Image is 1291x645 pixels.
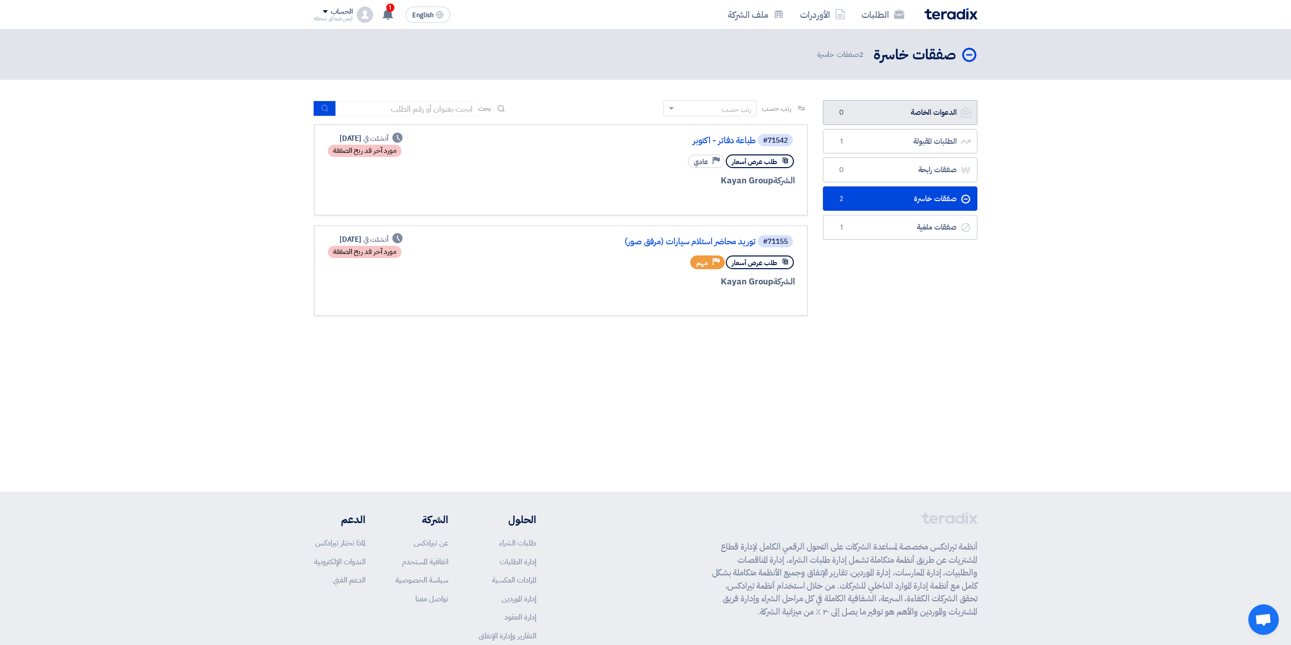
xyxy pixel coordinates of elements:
span: صفقات خاسرة [817,49,866,60]
span: 1 [836,137,848,147]
span: English [412,12,434,19]
img: profile_test.png [357,7,373,23]
input: ابحث بعنوان أو رقم الطلب [336,101,478,116]
span: الشركة [773,275,795,288]
a: إدارة الموردين [502,593,536,604]
a: إدارة العقود [504,611,536,623]
a: صفقات رابحة0 [823,157,977,182]
span: 0 [836,165,848,175]
span: طلب عرض أسعار [732,258,777,268]
img: Teradix logo [925,8,977,20]
h2: صفقات خاسرة [874,45,956,65]
div: #71542 [763,137,788,144]
a: اتفاقية المستخدم [402,556,448,567]
li: الشركة [395,512,448,527]
a: صفقات ملغية1 [823,215,977,240]
a: التقارير وإدارة الإنفاق [479,630,536,641]
a: طلبات الشراء [499,537,536,549]
span: مهم [696,258,708,268]
div: مورد آخر قد ربح الصفقة [328,145,402,157]
div: [DATE] [340,234,403,245]
span: 2 [859,49,864,60]
a: الدعوات الخاصة0 [823,100,977,125]
div: مورد آخر قد ربح الصفقة [328,246,402,258]
span: الشركة [773,174,795,187]
div: [DATE] [340,133,403,144]
span: رتب حسب [762,103,791,114]
div: #71155 [763,238,788,245]
span: 0 [836,108,848,118]
span: طلب عرض أسعار [732,157,777,167]
div: Kayan Group [550,174,795,187]
a: الطلبات [853,3,912,26]
div: ايمن صداق شحاته [314,16,353,21]
span: عادي [694,157,708,167]
span: أنشئت في [363,133,388,144]
a: المزادات العكسية [492,574,536,586]
a: سياسة الخصوصية [395,574,448,586]
a: عن تيرادكس [414,537,448,549]
span: أنشئت في [363,234,388,245]
div: Open chat [1248,604,1279,635]
a: الطلبات المقبولة1 [823,129,977,154]
span: 1 [836,222,848,233]
a: تواصل معنا [415,593,448,604]
span: بحث [478,103,491,114]
div: Kayan Group [550,275,795,288]
a: ملف الشركة [720,3,792,26]
span: 1 [386,4,394,12]
li: الدعم [314,512,365,527]
a: طباعة دفاتر - اكتوبر [552,136,756,145]
a: صفقات خاسرة2 [823,186,977,211]
div: رتب حسب [722,104,751,115]
li: الحلول [479,512,536,527]
a: الندوات الإلكترونية [314,556,365,567]
a: لماذا تختار تيرادكس [315,537,365,549]
a: إدارة الطلبات [500,556,536,567]
a: توريد محاضر استلام سيارات (مرفق صور) [552,237,756,246]
a: الأوردرات [792,3,853,26]
div: الحساب [331,8,353,16]
a: الدعم الفني [333,574,365,586]
span: 2 [836,194,848,204]
button: English [406,7,450,23]
p: أنظمة تيرادكس مخصصة لمساعدة الشركات على التحول الرقمي الكامل لإدارة قطاع المشتريات عن طريق أنظمة ... [712,540,977,618]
